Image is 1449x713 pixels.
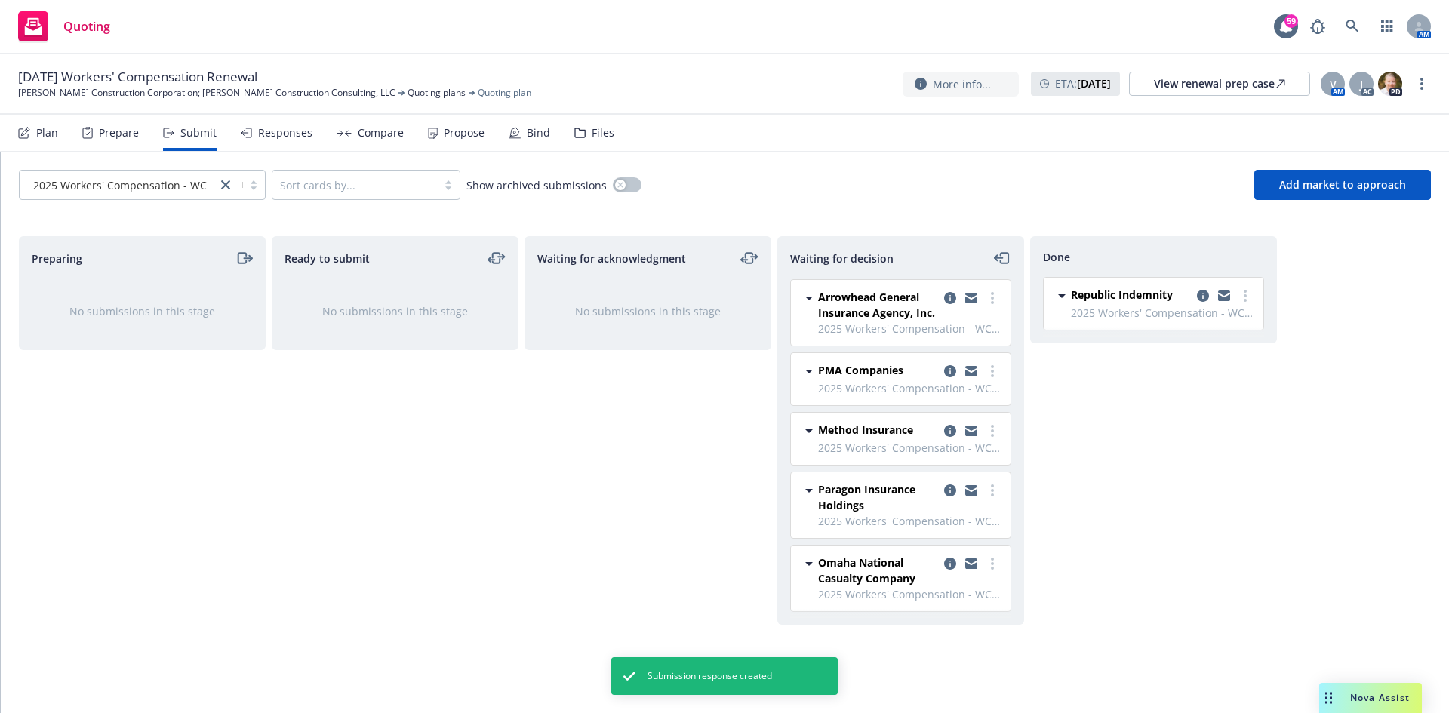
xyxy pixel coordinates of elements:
a: copy logging email [962,481,980,499]
span: Ready to submit [285,250,370,266]
span: Arrowhead General Insurance Agency, Inc. [818,289,938,321]
a: copy logging email [941,362,959,380]
a: more [983,422,1001,440]
span: Waiting for acknowledgment [537,250,686,266]
a: copy logging email [941,289,959,307]
span: Done [1043,249,1070,265]
div: Propose [444,127,485,139]
div: No submissions in this stage [549,303,746,319]
div: Drag to move [1319,683,1338,713]
button: Nova Assist [1319,683,1422,713]
div: Bind [527,127,550,139]
a: more [1236,287,1254,305]
strong: [DATE] [1077,76,1111,91]
img: photo [1378,72,1402,96]
div: No submissions in this stage [297,303,494,319]
div: Compare [358,127,404,139]
a: moveRight [235,249,253,267]
a: Switch app [1372,11,1402,41]
span: Method Insurance [818,422,913,438]
span: Submission response created [648,669,772,683]
a: copy logging email [962,422,980,440]
span: V [1330,76,1337,92]
span: 2025 Workers' Compensation - WC - [GEOGRAPHIC_DATA] [1071,305,1254,321]
span: 2025 Workers' Compensation - WC - [GEOGRAPHIC_DATA] [818,586,1001,602]
a: copy logging email [941,555,959,573]
button: Add market to approach [1254,170,1431,200]
span: More info... [933,76,991,92]
span: 2025 Workers' Compensation - WC - [GEOGRAPHIC_DATA] [818,380,1001,396]
span: 2025 Workers' Compensation - WC - [GEOGRAPHIC_DATA] [818,513,1001,529]
a: Quoting [12,5,116,48]
a: Report a Bug [1303,11,1333,41]
a: moveLeftRight [740,249,758,267]
a: moveLeft [993,249,1011,267]
div: Prepare [99,127,139,139]
div: Responses [258,127,312,139]
span: Republic Indemnity [1071,287,1173,303]
span: PMA Companies [818,362,903,378]
span: [DATE] Workers' Compensation Renewal [18,68,257,86]
span: ETA : [1055,75,1111,91]
a: copy logging email [941,481,959,499]
a: copy logging email [962,289,980,307]
div: 59 [1284,14,1298,28]
div: Files [592,127,614,139]
a: more [983,555,1001,573]
span: Preparing [32,250,82,266]
a: more [983,481,1001,499]
span: Waiting for decision [790,250,894,266]
a: copy logging email [962,362,980,380]
a: close [217,176,235,194]
div: View renewal prep case [1154,72,1285,95]
a: more [1413,75,1431,93]
span: 2025 Workers' Compensation - WC - [GEOGRAPHIC_DATA] [33,177,322,193]
a: moveLeftRight [488,249,506,267]
a: more [983,289,1001,307]
a: copy logging email [962,555,980,573]
span: Quoting plan [478,86,531,100]
span: Nova Assist [1350,691,1410,704]
div: Plan [36,127,58,139]
a: View renewal prep case [1129,72,1310,96]
a: [PERSON_NAME] Construction Corporation; [PERSON_NAME] Construction Consulting, LLC [18,86,395,100]
a: copy logging email [1215,287,1233,305]
a: Quoting plans [408,86,466,100]
span: Omaha National Casualty Company [818,555,938,586]
a: more [983,362,1001,380]
span: Paragon Insurance Holdings [818,481,938,513]
a: Search [1337,11,1367,41]
span: 2025 Workers' Compensation - WC - [GEOGRAPHIC_DATA] [818,321,1001,337]
a: copy logging email [941,422,959,440]
div: No submissions in this stage [44,303,241,319]
span: Show archived submissions [466,177,607,193]
button: More info... [903,72,1019,97]
span: J [1360,76,1363,92]
span: 2025 Workers' Compensation - WC - [GEOGRAPHIC_DATA] [27,177,209,193]
a: copy logging email [1194,287,1212,305]
span: Add market to approach [1279,177,1406,192]
span: Quoting [63,20,110,32]
span: 2025 Workers' Compensation - WC - [GEOGRAPHIC_DATA] [818,440,1001,456]
div: Submit [180,127,217,139]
